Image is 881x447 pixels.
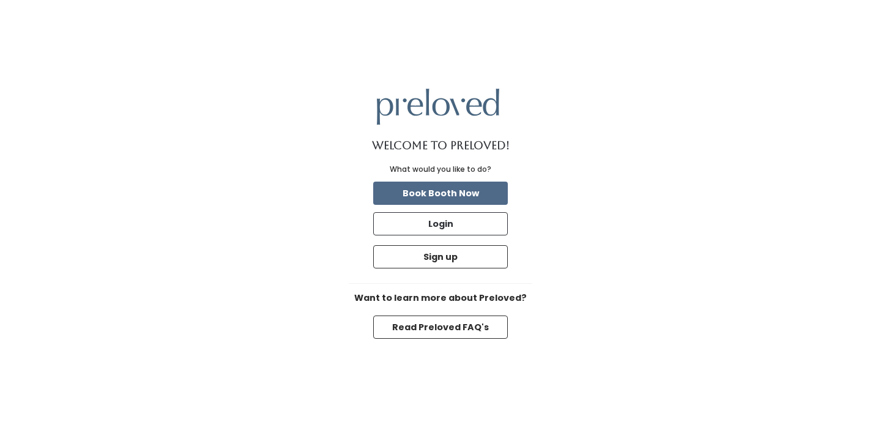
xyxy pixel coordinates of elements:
button: Sign up [373,245,508,268]
h1: Welcome to Preloved! [372,139,510,152]
button: Book Booth Now [373,182,508,205]
button: Read Preloved FAQ's [373,316,508,339]
h6: Want to learn more about Preloved? [349,294,532,303]
img: preloved logo [377,89,499,125]
button: Login [373,212,508,235]
a: Login [371,210,510,238]
a: Sign up [371,243,510,271]
div: What would you like to do? [390,164,491,175]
